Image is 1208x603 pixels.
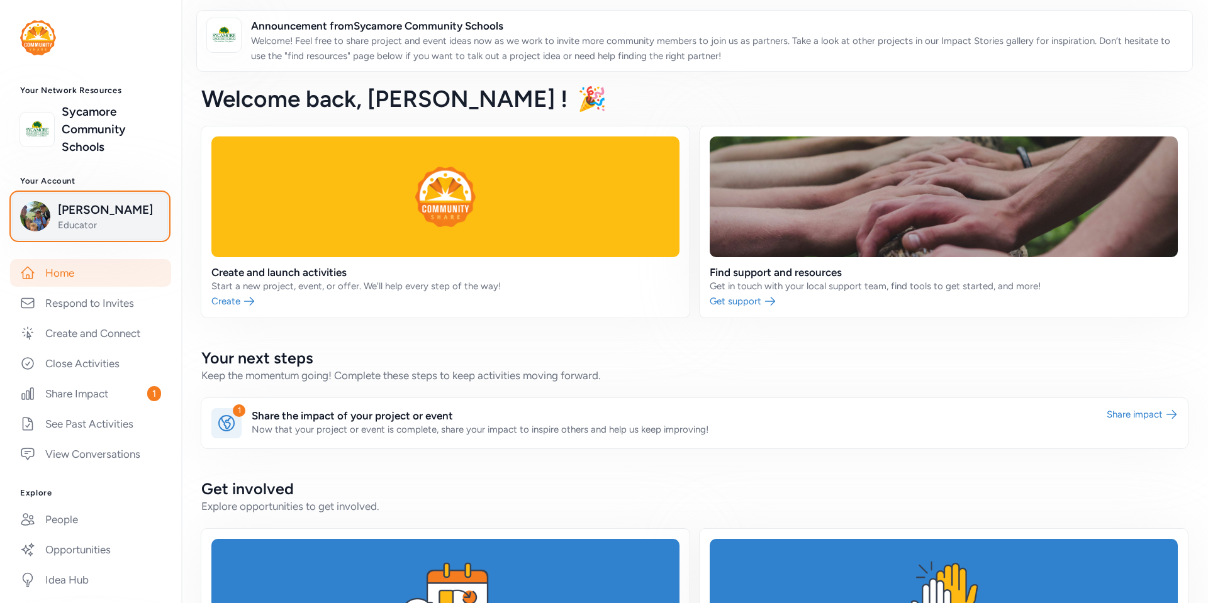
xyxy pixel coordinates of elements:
img: logo [20,20,56,55]
h3: Your Network Resources [20,86,161,96]
span: Announcement from Sycamore Community Schools [251,18,1182,33]
h3: Your Account [20,176,161,186]
button: [PERSON_NAME]Educator [12,193,168,240]
h2: Your next steps [201,348,1188,368]
span: Educator [58,219,160,231]
a: Create and Connect [10,319,171,347]
a: Close Activities [10,350,171,377]
a: Opportunities [10,536,171,563]
span: 🎉 [578,85,607,113]
div: 1 [233,404,245,417]
div: Explore opportunities to get involved. [201,499,1188,514]
h3: Explore [20,488,161,498]
a: Share Impact1 [10,380,171,407]
span: 1 [147,386,161,401]
img: logo [210,21,238,49]
a: View Conversations [10,440,171,468]
h2: Get involved [201,479,1188,499]
img: logo [23,116,51,143]
span: [PERSON_NAME] [58,201,160,219]
a: Idea Hub [10,566,171,594]
p: Welcome! Feel free to share project and event ideas now as we work to invite more community membe... [251,33,1182,64]
a: Home [10,259,171,287]
a: People [10,506,171,533]
span: Welcome back , [PERSON_NAME] ! [201,85,568,113]
a: See Past Activities [10,410,171,438]
a: Respond to Invites [10,289,171,317]
div: Keep the momentum going! Complete these steps to keep activities moving forward. [201,368,1188,383]
a: Sycamore Community Schools [62,103,161,156]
